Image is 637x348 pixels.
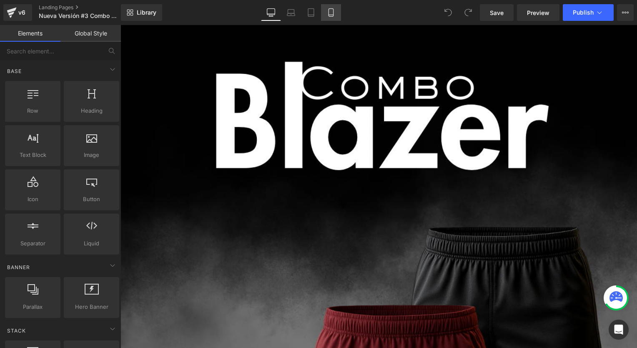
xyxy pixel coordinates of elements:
[6,67,23,75] span: Base
[6,327,27,335] span: Stack
[490,8,504,17] span: Save
[137,9,156,16] span: Library
[527,8,549,17] span: Preview
[609,320,629,340] div: Open Intercom Messenger
[8,195,58,204] span: Icon
[563,4,614,21] button: Publish
[8,303,58,311] span: Parallax
[617,4,634,21] button: More
[39,4,135,11] a: Landing Pages
[321,4,341,21] a: Mobile
[3,4,32,21] a: v6
[66,195,117,204] span: Button
[8,106,58,115] span: Row
[8,151,58,159] span: Text Block
[261,4,281,21] a: Desktop
[66,239,117,248] span: Liquid
[440,4,456,21] button: Undo
[517,4,559,21] a: Preview
[460,4,476,21] button: Redo
[8,239,58,248] span: Separator
[121,4,162,21] a: New Library
[6,263,31,271] span: Banner
[66,106,117,115] span: Heading
[66,151,117,159] span: Image
[281,4,301,21] a: Laptop
[301,4,321,21] a: Tablet
[17,7,27,18] div: v6
[39,13,119,19] span: Nueva Versión #3 Combo Zapatos Blazer + [PERSON_NAME]
[60,25,121,42] a: Global Style
[66,303,117,311] span: Hero Banner
[573,9,594,16] span: Publish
